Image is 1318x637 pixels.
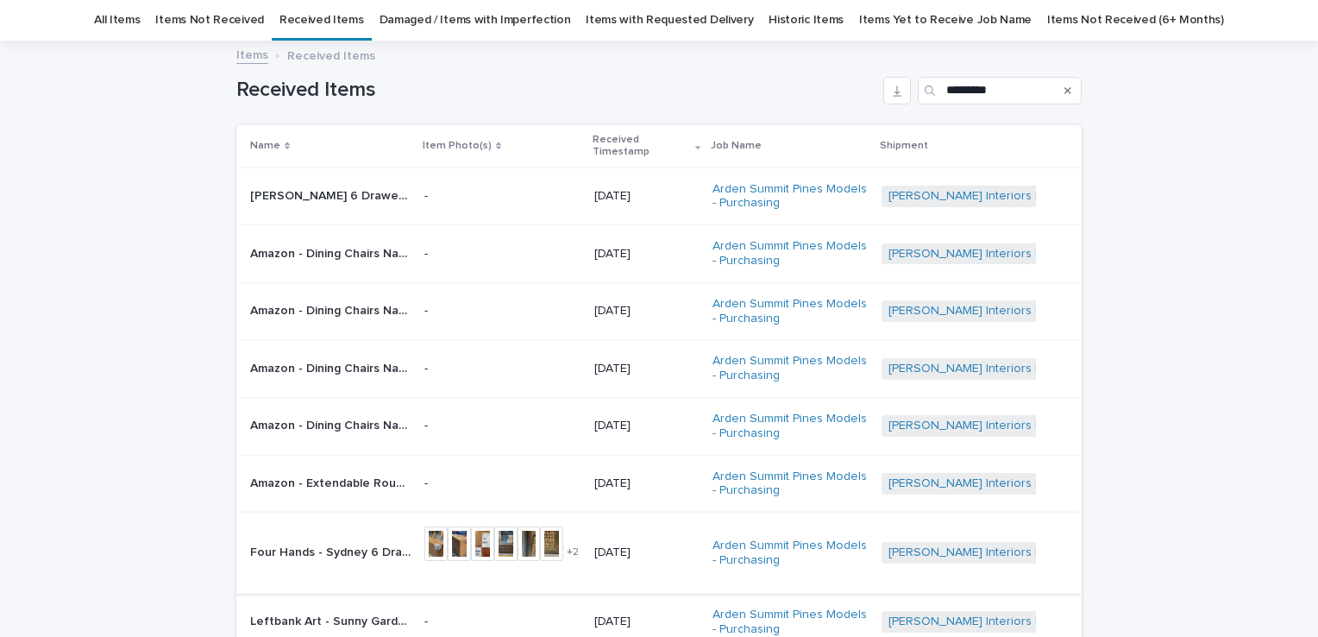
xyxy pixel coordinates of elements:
[594,304,699,318] p: [DATE]
[250,300,414,318] p: Amazon - Dining Chairs Natural Wood Wash | 71427
[236,78,876,103] h1: Received Items
[236,397,1082,455] tr: Amazon - Dining Chairs Natural Wood Wash | 71425Amazon - Dining Chairs Natural Wood Wash | 71425 ...
[250,136,280,155] p: Name
[711,136,762,155] p: Job Name
[888,362,1187,376] a: [PERSON_NAME] Interiors | Inbound Shipment | 23560
[594,189,699,204] p: [DATE]
[712,412,868,441] a: Arden Summit Pines Models - Purchasing
[236,44,268,64] a: Items
[712,539,868,568] a: Arden Summit Pines Models - Purchasing
[888,189,1186,204] a: [PERSON_NAME] Interiors | Inbound Shipment | 23547
[424,304,581,318] p: -
[888,304,1187,318] a: [PERSON_NAME] Interiors | Inbound Shipment | 23560
[888,615,1183,629] a: [PERSON_NAME] Interiors | Inbound Shipment | 23172
[424,189,581,204] p: -
[888,247,1187,262] a: [PERSON_NAME] Interiors | Inbound Shipment | 23560
[594,362,699,376] p: [DATE]
[712,182,868,211] a: Arden Summit Pines Models - Purchasing
[712,470,868,499] a: Arden Summit Pines Models - Purchasing
[236,455,1082,513] tr: Amazon - Extendable Round Dining Table Set with Chairs for 4-6 Persons Solid Wood 5 Piece Kitchen...
[236,282,1082,340] tr: Amazon - Dining Chairs Natural Wood Wash | 71427Amazon - Dining Chairs Natural Wood Wash | 71427 ...
[712,608,868,637] a: Arden Summit Pines Models - Purchasing
[712,297,868,326] a: Arden Summit Pines Models - Purchasing
[287,45,375,64] p: Received Items
[423,136,492,155] p: Item Photo(s)
[880,136,928,155] p: Shipment
[424,419,581,433] p: -
[918,77,1082,104] input: Search
[250,243,414,262] p: Amazon - Dining Chairs Natural Wood Wash | 71426
[424,615,581,629] p: -
[594,476,699,491] p: [DATE]
[593,130,691,162] p: Received Timestamp
[567,547,579,558] span: + 2
[250,358,414,376] p: Amazon - Dining Chairs Natural Wood Wash | 71428
[424,476,581,491] p: -
[236,225,1082,283] tr: Amazon - Dining Chairs Natural Wood Wash | 71426Amazon - Dining Chairs Natural Wood Wash | 71426 ...
[250,611,414,629] p: Leftbank Art - Sunny Garden 52GCEV0088-A Substrate Canvas Finish Image Brush Gel Dimensions 36 in...
[594,615,699,629] p: [DATE]
[424,247,581,262] p: -
[712,239,868,268] a: Arden Summit Pines Models - Purchasing
[250,415,414,433] p: Amazon - Dining Chairs Natural Wood Wash | 71425
[888,546,1186,560] a: [PERSON_NAME] Interiors | Inbound Shipment | 23368
[250,186,414,204] p: Safavieh - Sondra 6 Drawer Dresser Design DRS9602C-2BX (replacement) | 71222
[424,362,581,376] p: -
[888,419,1187,433] a: [PERSON_NAME] Interiors | Inbound Shipment | 23560
[594,419,699,433] p: [DATE]
[236,167,1082,225] tr: [PERSON_NAME] 6 Drawer Dresser Design DRS9602C-2BX (replacement) | 71222[PERSON_NAME] 6 Drawer Dr...
[250,473,414,491] p: Amazon - Extendable Round Dining Table Set with Chairs for 4-6 Persons Solid Wood 5 Piece Kitchen...
[236,513,1082,594] tr: Four Hands - Sydney 6 Drawer Dresser Brown Cane • 224923-007 | 70788Four Hands - Sydney 6 Drawer ...
[712,354,868,383] a: Arden Summit Pines Models - Purchasing
[594,546,699,560] p: [DATE]
[236,340,1082,398] tr: Amazon - Dining Chairs Natural Wood Wash | 71428Amazon - Dining Chairs Natural Wood Wash | 71428 ...
[250,542,414,560] p: Four Hands - Sydney 6 Drawer Dresser Brown Cane • 224923-007 | 70788
[594,247,699,262] p: [DATE]
[888,476,1185,491] a: [PERSON_NAME] Interiors | Inbound Shipment | 23537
